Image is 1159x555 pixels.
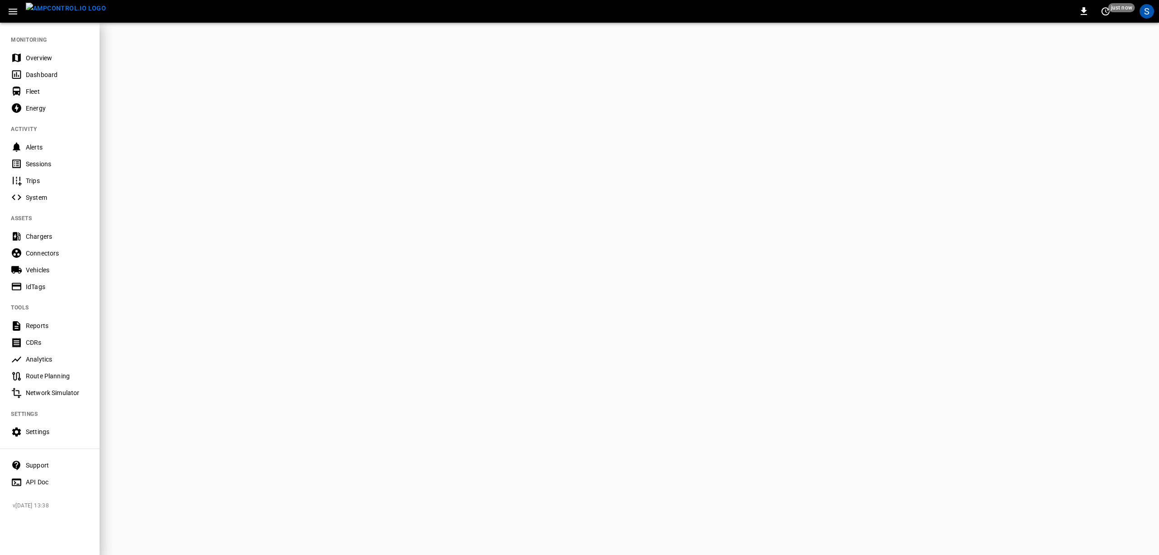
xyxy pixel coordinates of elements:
span: v [DATE] 13:38 [13,502,92,511]
div: Chargers [26,232,89,241]
span: just now [1108,3,1135,12]
img: ampcontrol.io logo [26,3,106,14]
div: Energy [26,104,89,113]
div: profile-icon [1140,4,1154,19]
div: Connectors [26,249,89,258]
div: API Doc [26,478,89,487]
div: Alerts [26,143,89,152]
div: Vehicles [26,265,89,275]
div: Sessions [26,159,89,169]
div: Dashboard [26,70,89,79]
div: Reports [26,321,89,330]
div: Support [26,461,89,470]
div: Trips [26,176,89,185]
div: Fleet [26,87,89,96]
div: Network Simulator [26,388,89,397]
div: Settings [26,427,89,436]
div: Route Planning [26,372,89,381]
button: set refresh interval [1098,4,1113,19]
div: CDRs [26,338,89,347]
div: Analytics [26,355,89,364]
div: IdTags [26,282,89,291]
div: Overview [26,53,89,63]
div: System [26,193,89,202]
